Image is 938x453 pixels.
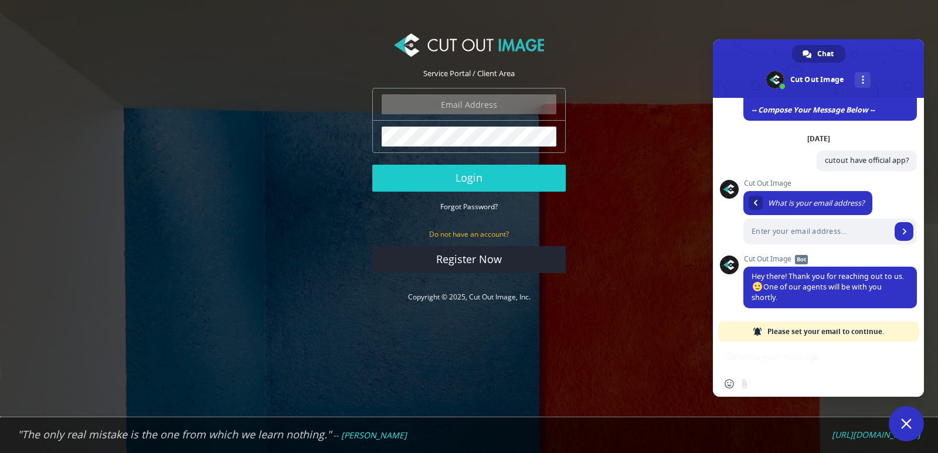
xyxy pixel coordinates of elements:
[743,219,891,244] input: Enter your email address...
[440,201,498,212] a: Forgot Password?
[423,68,515,79] span: Service Portal / Client Area
[817,45,834,63] span: Chat
[372,246,566,273] a: Register Now
[895,222,913,241] span: Send
[440,202,498,212] small: Forgot Password?
[743,179,917,188] span: Cut Out Image
[749,196,763,210] div: Return to message
[767,322,884,342] span: Please set your email to continue.
[768,198,864,208] span: What is your email address?
[752,105,875,115] span: -- Compose Your Message Below --
[333,430,407,441] em: -- [PERSON_NAME]
[408,292,531,302] a: Copyright © 2025, Cut Out Image, Inc.
[382,94,556,114] input: Email Address
[372,165,566,192] button: Login
[807,135,830,142] div: [DATE]
[825,155,909,165] span: cutout have official app?
[725,379,734,389] span: Insert an emoji
[792,45,845,63] div: Chat
[855,72,871,88] div: More channels
[743,255,917,263] span: Cut Out Image
[889,406,924,441] div: Close chat
[832,429,920,440] em: [URL][DOMAIN_NAME]
[832,430,920,440] a: [URL][DOMAIN_NAME]
[429,229,509,239] small: Do not have an account?
[18,427,331,441] em: "The only real mistake is the one from which we learn nothing."
[394,33,544,57] img: Cut Out Image
[752,271,904,302] span: Hey there! Thank you for reaching out to us. One of our agents will be with you shortly.
[795,255,808,264] span: Bot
